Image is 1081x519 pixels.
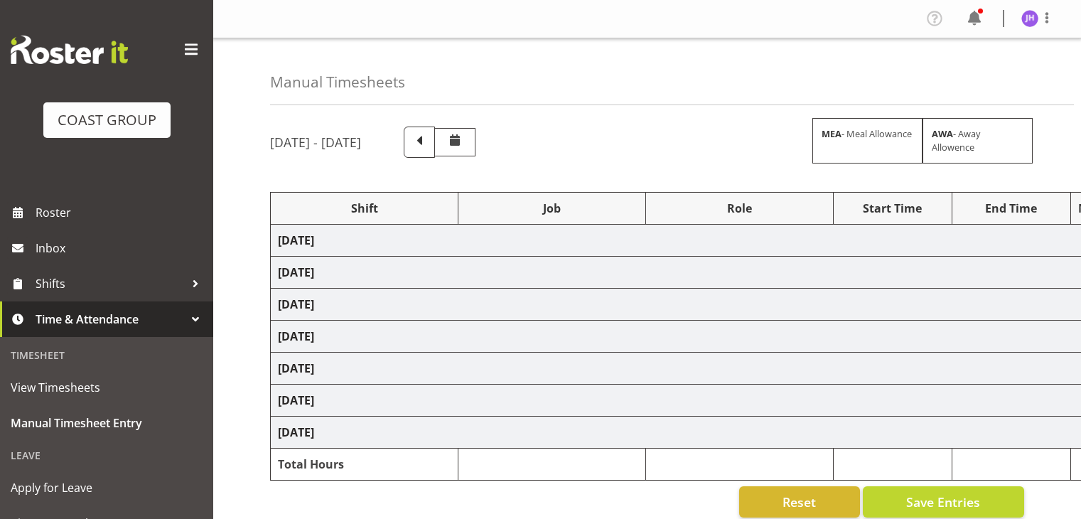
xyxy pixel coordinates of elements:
img: Rosterit website logo [11,36,128,64]
a: Manual Timesheet Entry [4,405,210,441]
a: View Timesheets [4,370,210,405]
span: Shifts [36,273,185,294]
a: Apply for Leave [4,470,210,505]
div: - Away Allowence [923,118,1033,164]
strong: MEA [822,127,841,140]
span: Manual Timesheet Entry [11,412,203,434]
div: Start Time [841,200,945,217]
div: Role [653,200,826,217]
div: - Meal Allowance [812,118,923,164]
span: Roster [36,202,206,223]
button: Save Entries [863,486,1024,518]
span: View Timesheets [11,377,203,398]
td: Total Hours [271,449,458,481]
span: Inbox [36,237,206,259]
div: Leave [4,441,210,470]
div: Shift [278,200,451,217]
div: End Time [959,200,1063,217]
span: Save Entries [906,493,980,511]
span: Time & Attendance [36,309,185,330]
div: Job [466,200,638,217]
div: Timesheet [4,341,210,370]
h4: Manual Timesheets [270,74,405,90]
span: Reset [782,493,816,511]
button: Reset [739,486,860,518]
div: COAST GROUP [58,109,156,131]
span: Apply for Leave [11,477,203,498]
img: jeremy-hogan1166.jpg [1021,10,1038,27]
strong: AWA [932,127,953,140]
h5: [DATE] - [DATE] [270,134,361,150]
